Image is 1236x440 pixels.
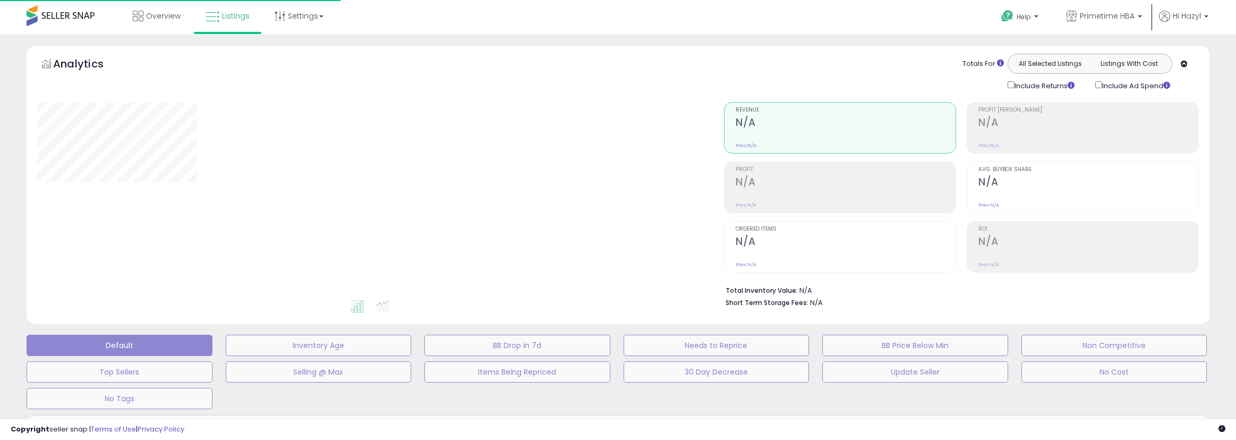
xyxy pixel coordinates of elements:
[424,361,610,383] button: Items Being Repriced
[810,298,823,308] span: N/A
[624,335,809,356] button: Needs to Reprice
[736,107,956,113] span: Revenue
[27,361,212,383] button: Top Sellers
[11,425,184,435] div: seller snap | |
[27,388,212,409] button: No Tags
[822,361,1008,383] button: Update Seller
[1000,79,1087,91] div: Include Returns
[978,261,999,268] small: Prev: N/A
[736,261,756,268] small: Prev: N/A
[222,11,250,21] span: Listings
[978,142,999,149] small: Prev: N/A
[726,286,798,295] b: Total Inventory Value:
[978,167,1198,173] span: Avg. Buybox Share
[226,361,412,383] button: Selling @ Max
[736,142,756,149] small: Prev: N/A
[736,226,956,232] span: Ordered Items
[978,235,1198,250] h2: N/A
[978,226,1198,232] span: ROI
[736,202,756,208] small: Prev: N/A
[1159,11,1208,35] a: Hi Hazyl
[1011,57,1090,71] button: All Selected Listings
[53,56,124,74] h5: Analytics
[726,298,808,307] b: Short Term Storage Fees:
[978,116,1198,131] h2: N/A
[11,424,49,434] strong: Copyright
[146,11,181,21] span: Overview
[978,202,999,208] small: Prev: N/A
[962,59,1004,69] div: Totals For
[1089,57,1169,71] button: Listings With Cost
[736,116,956,131] h2: N/A
[736,235,956,250] h2: N/A
[424,335,610,356] button: BB Drop in 7d
[1173,11,1201,21] span: Hi Hazyl
[226,335,412,356] button: Inventory Age
[624,361,809,383] button: 30 Day Decrease
[1001,10,1014,23] i: Get Help
[1017,12,1031,21] span: Help
[1087,79,1187,91] div: Include Ad Spend
[27,335,212,356] button: Default
[978,176,1198,190] h2: N/A
[978,107,1198,113] span: Profit [PERSON_NAME]
[1080,11,1135,21] span: Primetime HBA
[1021,361,1207,383] button: No Cost
[736,176,956,190] h2: N/A
[993,2,1049,35] a: Help
[736,167,956,173] span: Profit
[726,283,1191,296] li: N/A
[822,335,1008,356] button: BB Price Below Min
[1021,335,1207,356] button: Non Competitive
